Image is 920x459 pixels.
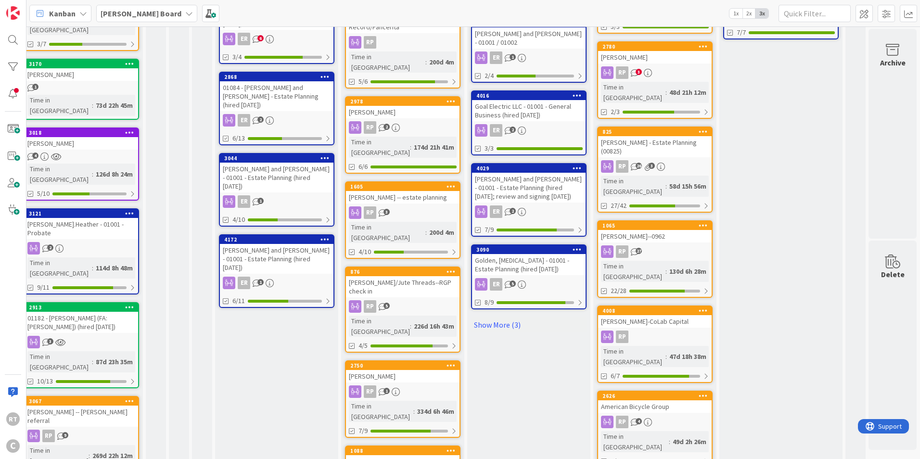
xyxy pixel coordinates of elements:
[602,222,712,229] div: 1065
[346,191,460,204] div: [PERSON_NAME] -- estate planning
[49,8,76,19] span: Kanban
[616,416,628,428] div: RP
[598,136,712,157] div: [PERSON_NAME] - Estate Planning (00825)
[238,33,250,45] div: ER
[616,160,628,173] div: RP
[349,137,410,158] div: Time in [GEOGRAPHIC_DATA]
[598,245,712,258] div: RP
[25,430,138,442] div: RP
[224,236,333,243] div: 4172
[510,127,516,133] span: 2
[25,312,138,333] div: 01182 - [PERSON_NAME] (FA: [PERSON_NAME]) (hired [DATE])
[220,163,333,192] div: [PERSON_NAME] and [PERSON_NAME] - 01001 - Estate Planning (hired [DATE])
[602,128,712,135] div: 825
[472,19,586,49] div: [PERSON_NAME] and [PERSON_NAME] - 01001 / 01002
[92,100,93,111] span: :
[92,169,93,179] span: :
[601,176,665,197] div: Time in [GEOGRAPHIC_DATA]
[346,276,460,297] div: [PERSON_NAME]/Jute Threads--RGP check in
[602,393,712,399] div: 2626
[485,297,494,307] span: 8/9
[636,418,642,424] span: 4
[476,246,586,253] div: 3090
[598,221,712,230] div: 1065
[25,209,138,239] div: 3121[PERSON_NAME].Heather - 01001 - Probate
[346,268,460,276] div: 876
[346,121,460,134] div: RP
[32,153,38,159] span: 4
[346,361,460,382] div: 2750[PERSON_NAME]
[346,268,460,297] div: 876[PERSON_NAME]/Jute Threads--RGP check in
[411,142,457,153] div: 174d 21h 41m
[616,245,628,258] div: RP
[350,268,460,275] div: 876
[224,155,333,162] div: 3044
[598,42,712,64] div: 2780[PERSON_NAME]
[350,447,460,454] div: 1088
[220,244,333,274] div: [PERSON_NAME] and [PERSON_NAME] - 01001 - Estate Planning (hired [DATE])
[476,92,586,99] div: 4016
[220,277,333,289] div: ER
[346,97,460,106] div: 2978
[257,35,264,41] span: 6
[636,163,642,169] span: 26
[490,278,502,291] div: ER
[346,106,460,118] div: [PERSON_NAME]
[364,121,376,134] div: RP
[476,165,586,172] div: 4029
[37,376,53,386] span: 10/13
[471,317,587,332] a: Show More (3)
[346,300,460,313] div: RP
[358,247,371,257] span: 4/10
[598,221,712,242] div: 1065[PERSON_NAME]--0962
[611,201,626,211] span: 27/42
[880,57,906,68] div: Archive
[510,54,516,60] span: 1
[93,169,135,179] div: 126d 8h 24m
[364,385,376,398] div: RP
[232,133,245,143] span: 6/13
[665,351,667,362] span: :
[598,51,712,64] div: [PERSON_NAME]
[25,397,138,427] div: 3067[PERSON_NAME] -- [PERSON_NAME] referral
[669,436,670,447] span: :
[101,9,181,18] b: [PERSON_NAME] Board
[427,57,457,67] div: 200d 4m
[737,27,746,38] span: 7/7
[350,362,460,369] div: 2750
[485,143,494,153] span: 3/3
[25,128,138,137] div: 3018
[779,5,851,22] input: Quick Filter...
[485,225,494,235] span: 7/9
[611,371,620,381] span: 6/7
[602,43,712,50] div: 2780
[346,36,460,49] div: RP
[224,74,333,80] div: 2868
[490,205,502,218] div: ER
[665,181,667,191] span: :
[29,210,138,217] div: 3121
[598,416,712,428] div: RP
[29,304,138,311] div: 2913
[346,370,460,382] div: [PERSON_NAME]
[220,154,333,192] div: 3044[PERSON_NAME] and [PERSON_NAME] - 01001 - Estate Planning (hired [DATE])
[27,164,92,185] div: Time in [GEOGRAPHIC_DATA]
[6,412,20,426] div: RT
[232,215,245,225] span: 4/10
[415,406,457,417] div: 334d 6h 46m
[358,426,368,436] span: 7/9
[472,100,586,121] div: Goal Electric LLC - 01001 - General Business (hired [DATE])
[598,400,712,413] div: American Bicycle Group
[602,307,712,314] div: 4008
[364,206,376,219] div: RP
[364,36,376,49] div: RP
[742,9,755,18] span: 2x
[472,164,586,173] div: 4029
[257,116,264,123] span: 2
[25,137,138,150] div: [PERSON_NAME]
[383,388,390,394] span: 1
[220,81,333,111] div: 01084 - [PERSON_NAME] and [PERSON_NAME] - Estate Planning (hired [DATE])
[346,97,460,118] div: 2978[PERSON_NAME]
[598,160,712,173] div: RP
[490,51,502,64] div: ER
